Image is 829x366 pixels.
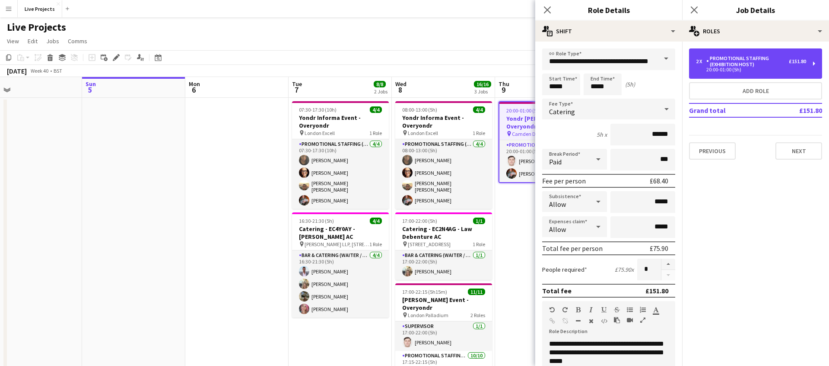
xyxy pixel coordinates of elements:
[473,241,485,247] span: 1 Role
[706,55,789,67] div: Promotional Staffing (Exhibition Host)
[28,37,38,45] span: Edit
[29,67,50,74] span: Week 40
[575,318,581,324] button: Horizontal Line
[369,130,382,136] span: 1 Role
[394,85,407,95] span: 8
[189,80,200,88] span: Mon
[499,115,594,130] h3: Yondr [PERSON_NAME] - Overyondr
[369,241,382,247] span: 1 Role
[395,212,492,280] app-job-card: 17:00-22:00 (5h)1/1Catering - EC2N4AG - Law Debenture AC [STREET_ADDRESS]1 RoleBar & Catering (Wa...
[370,106,382,113] span: 4/4
[395,80,407,88] span: Wed
[615,266,634,273] div: £75.90 x
[470,312,485,318] span: 2 Roles
[305,241,369,247] span: [PERSON_NAME] LLP, [STREET_ADDRESS]
[614,306,620,313] button: Strikethrough
[473,130,485,136] span: 1 Role
[588,318,594,324] button: Clear Formatting
[18,0,62,17] button: Live Projects
[473,218,485,224] span: 1/1
[3,35,22,47] a: View
[305,130,335,136] span: London Excell
[601,318,607,324] button: HTML Code
[789,58,806,64] div: £151.80
[64,35,91,47] a: Comms
[689,142,736,160] button: Previous
[292,250,389,318] app-card-role: Bar & Catering (Waiter / waitress)4/416:30-21:30 (5h)[PERSON_NAME][PERSON_NAME][PERSON_NAME][PERS...
[682,4,829,16] h3: Job Details
[7,37,19,45] span: View
[46,37,59,45] span: Jobs
[650,177,668,185] div: £68.40
[689,82,822,100] button: Add role
[7,67,27,75] div: [DATE]
[474,81,491,87] span: 16/16
[402,106,437,113] span: 08:00-13:00 (5h)
[535,21,682,42] div: Shift
[549,157,562,166] span: Paid
[374,81,386,87] span: 8/8
[291,85,302,95] span: 7
[408,241,451,247] span: [STREET_ADDRESS]
[542,266,587,273] label: People required
[653,306,659,313] button: Text Color
[696,58,706,64] div: 2 x
[588,306,594,313] button: Italic
[299,106,337,113] span: 07:30-17:30 (10h)
[473,106,485,113] span: 4/4
[408,312,448,318] span: London Palladium
[549,107,575,116] span: Catering
[84,85,96,95] span: 5
[395,250,492,280] app-card-role: Bar & Catering (Waiter / waitress)1/117:00-22:00 (5h)[PERSON_NAME]
[650,244,668,253] div: £75.90
[395,296,492,311] h3: [PERSON_NAME] Event - Overyondr
[292,139,389,209] app-card-role: Promotional Staffing (Exhibition Host)4/407:30-17:30 (10h)[PERSON_NAME][PERSON_NAME][PERSON_NAME]...
[549,200,566,209] span: Allow
[395,225,492,241] h3: Catering - EC2N4AG - Law Debenture AC
[625,80,635,88] div: (5h)
[370,218,382,224] span: 4/4
[640,317,646,324] button: Fullscreen
[292,101,389,209] app-job-card: 07:30-17:30 (10h)4/4Yondr Informa Event - Overyondr London Excell1 RolePromotional Staffing (Exhi...
[395,321,492,351] app-card-role: Supervisor1/117:00-22:00 (5h)[PERSON_NAME]
[292,225,389,241] h3: Catering - EC4Y0AY - [PERSON_NAME] AC
[395,139,492,209] app-card-role: Promotional Staffing (Exhibition Host)4/408:00-13:00 (5h)[PERSON_NAME][PERSON_NAME][PERSON_NAME] ...
[292,80,302,88] span: Tue
[775,142,822,160] button: Next
[689,103,771,117] td: Grand total
[468,289,485,295] span: 11/11
[7,21,66,34] h1: Live Projects
[601,306,607,313] button: Underline
[661,259,675,270] button: Increase
[614,317,620,324] button: Paste as plain text
[771,103,822,117] td: £151.80
[499,140,594,182] app-card-role: Promotional Staffing (Exhibition Host)2/220:00-01:00 (5h)[PERSON_NAME][PERSON_NAME]
[696,67,806,72] div: 20:00-01:00 (5h)
[24,35,41,47] a: Edit
[299,218,334,224] span: 16:30-21:30 (5h)
[549,225,566,234] span: Allow
[408,130,438,136] span: London Excell
[54,67,62,74] div: BST
[682,21,829,42] div: Roles
[627,306,633,313] button: Unordered List
[512,131,554,137] span: Camden Dingwalls
[374,88,388,95] div: 2 Jobs
[86,80,96,88] span: Sun
[292,114,389,129] h3: Yondr Informa Event - Overyondr
[68,37,87,45] span: Comms
[497,85,509,95] span: 9
[395,101,492,209] app-job-card: 08:00-13:00 (5h)4/4Yondr Informa Event - Overyondr London Excell1 RolePromotional Staffing (Exhib...
[575,306,581,313] button: Bold
[499,101,595,183] app-job-card: 20:00-01:00 (5h) (Fri)2/2Yondr [PERSON_NAME] - Overyondr Camden Dingwalls1 RolePromotional Staffi...
[597,131,607,138] div: 5h x
[187,85,200,95] span: 6
[395,114,492,129] h3: Yondr Informa Event - Overyondr
[43,35,63,47] a: Jobs
[627,317,633,324] button: Insert video
[402,218,437,224] span: 17:00-22:00 (5h)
